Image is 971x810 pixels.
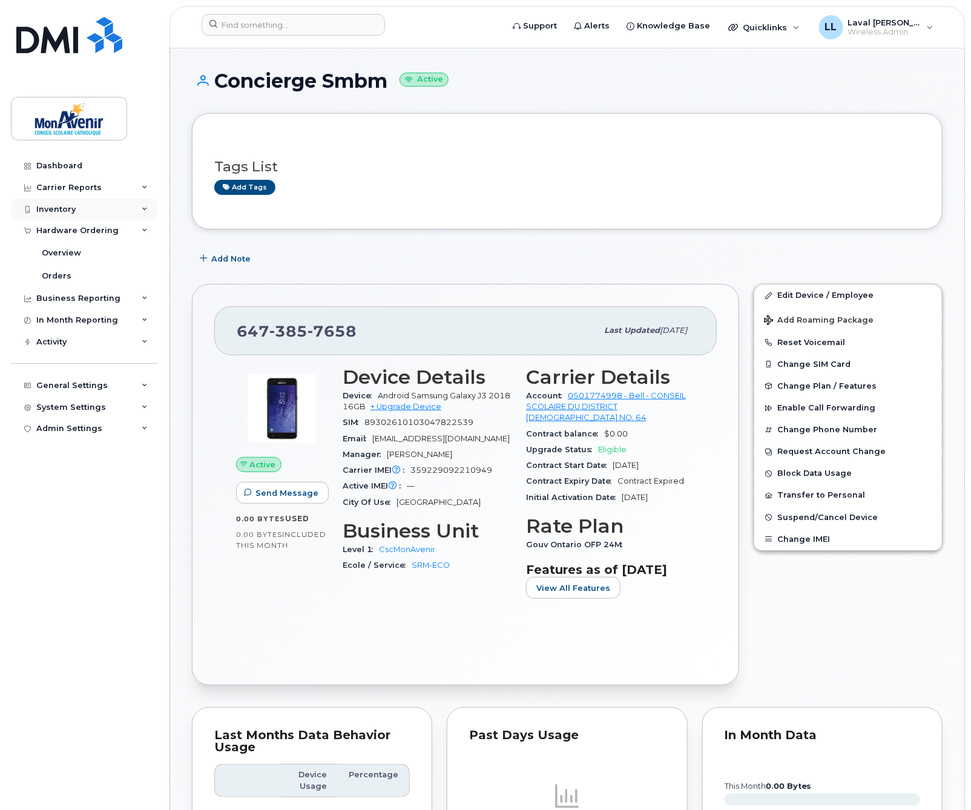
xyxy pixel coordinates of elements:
span: included this month [236,530,326,550]
h3: Business Unit [343,520,512,542]
h3: Rate Plan [526,515,695,537]
span: used [285,514,309,523]
span: [DATE] [660,326,687,335]
h3: Carrier Details [526,366,695,388]
span: Add Roaming Package [764,315,874,327]
a: Add tags [214,180,275,195]
h3: Device Details [343,366,512,388]
span: Contract Start Date [526,461,613,470]
span: Android Samsung Galaxy J3 2018 16GB [343,391,510,411]
span: 7658 [308,322,357,340]
div: Last Months Data Behavior Usage [214,729,410,753]
span: Contract Expiry Date [526,476,617,486]
img: image20231002-3703462-14a73r4.jpeg [246,372,318,445]
span: — [407,481,415,490]
span: 385 [269,322,308,340]
span: Account [526,391,568,400]
span: Manager [343,450,387,459]
button: Block Data Usage [754,463,942,484]
button: Transfer to Personal [754,484,942,506]
span: Gouv Ontario OFP 24M [526,540,628,549]
a: CscMonAvenir [379,545,435,554]
span: [PERSON_NAME] [387,450,452,459]
button: Add Roaming Package [754,307,942,332]
span: Enable Call Forwarding [777,404,875,413]
span: Level 1 [343,545,379,554]
a: SRM-ECO [412,561,450,570]
h1: Concierge Smbm [192,70,943,91]
span: Email [343,434,372,443]
span: Send Message [255,487,318,499]
span: SIM [343,418,364,427]
span: 0.00 Bytes [236,515,285,523]
text: this month [724,782,812,791]
span: 89302610103047822539 [364,418,473,427]
button: View All Features [526,577,620,599]
h3: Tags List [214,159,920,174]
span: Contract Expired [617,476,684,486]
span: Last updated [604,326,660,335]
span: Suspend/Cancel Device [777,513,878,522]
h3: Features as of [DATE] [526,562,695,577]
span: Contract balance [526,429,604,438]
span: Device [343,391,378,400]
span: $0.00 [604,429,628,438]
span: Upgrade Status [526,445,598,454]
span: View All Features [536,582,610,594]
span: Initial Activation Date [526,493,622,502]
span: Eligible [598,445,627,454]
span: Add Note [211,253,251,265]
span: Change Plan / Features [777,381,877,390]
span: 0.00 Bytes [236,530,282,539]
button: Change Phone Number [754,419,942,441]
span: [DATE] [613,461,639,470]
span: 359229092210949 [410,466,492,475]
a: Edit Device / Employee [754,285,942,306]
button: Change Plan / Features [754,375,942,397]
a: + Upgrade Device [370,402,441,411]
small: Active [400,73,449,87]
button: Add Note [192,248,261,269]
span: Active [250,459,276,470]
a: 0501774998 - Bell - CONSEIL SCOLAIRE DU DISTRICT [DEMOGRAPHIC_DATA] NO. 64 [526,391,686,423]
span: Carrier IMEI [343,466,410,475]
th: Percentage [338,764,410,797]
button: Send Message [236,482,329,504]
button: Suspend/Cancel Device [754,507,942,528]
span: City Of Use [343,498,397,507]
span: [GEOGRAPHIC_DATA] [397,498,481,507]
button: Reset Voicemail [754,332,942,354]
span: 647 [237,322,357,340]
button: Change IMEI [754,528,942,550]
button: Enable Call Forwarding [754,397,942,419]
span: [DATE] [622,493,648,502]
th: Device Usage [281,764,338,797]
div: In Month Data [725,729,920,742]
div: Past Days Usage [469,729,665,742]
span: Ecole / Service [343,561,412,570]
button: Request Account Change [754,441,942,463]
button: Change SIM Card [754,354,942,375]
span: [EMAIL_ADDRESS][DOMAIN_NAME] [372,434,510,443]
span: Active IMEI [343,481,407,490]
tspan: 0.00 Bytes [766,782,812,791]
